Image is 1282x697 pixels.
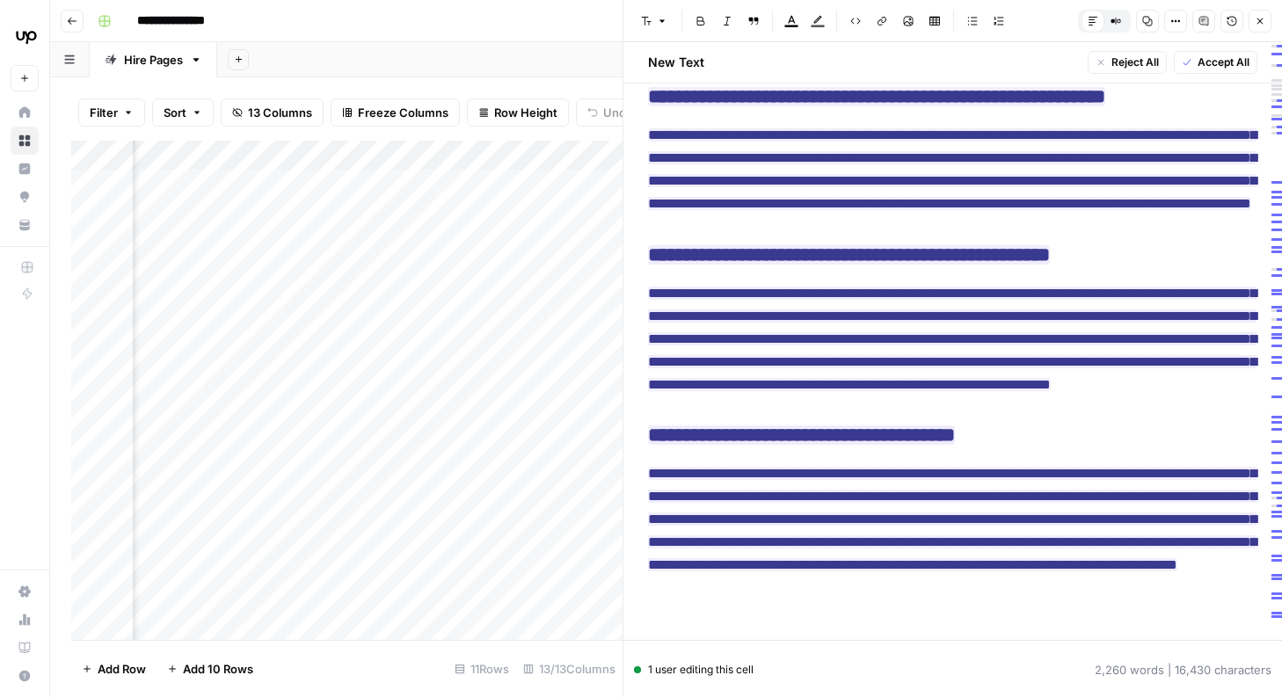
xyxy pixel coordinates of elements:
span: Accept All [1198,54,1249,70]
div: Hire Pages [124,51,183,69]
button: Freeze Columns [331,98,460,127]
img: Upwork Logo [11,20,42,52]
button: Sort [152,98,214,127]
div: 1 user editing this cell [634,662,754,678]
span: Add Row [98,660,146,678]
div: 13/13 Columns [516,655,623,683]
span: Sort [164,104,186,121]
span: Filter [90,104,118,121]
a: Hire Pages [90,42,217,77]
a: Opportunities [11,183,39,211]
button: Accept All [1174,51,1257,74]
span: 13 Columns [248,104,312,121]
a: Your Data [11,211,39,239]
a: Settings [11,577,39,606]
button: Row Height [467,98,569,127]
a: Browse [11,127,39,155]
button: Undo [576,98,645,127]
div: 11 Rows [448,655,516,683]
a: Usage [11,606,39,634]
span: Row Height [494,104,557,121]
button: Workspace: Upwork [11,14,39,58]
button: 13 Columns [221,98,324,127]
button: Add Row [71,655,157,683]
div: 2,260 words | 16,430 characters [1095,661,1271,679]
span: Add 10 Rows [183,660,253,678]
span: Freeze Columns [358,104,448,121]
button: Add 10 Rows [157,655,264,683]
h2: New Text [648,54,704,71]
span: Reject All [1111,54,1159,70]
button: Help + Support [11,662,39,690]
a: Home [11,98,39,127]
button: Reject All [1088,51,1167,74]
a: Learning Hub [11,634,39,662]
button: Filter [78,98,145,127]
a: Insights [11,155,39,183]
span: Undo [603,104,633,121]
